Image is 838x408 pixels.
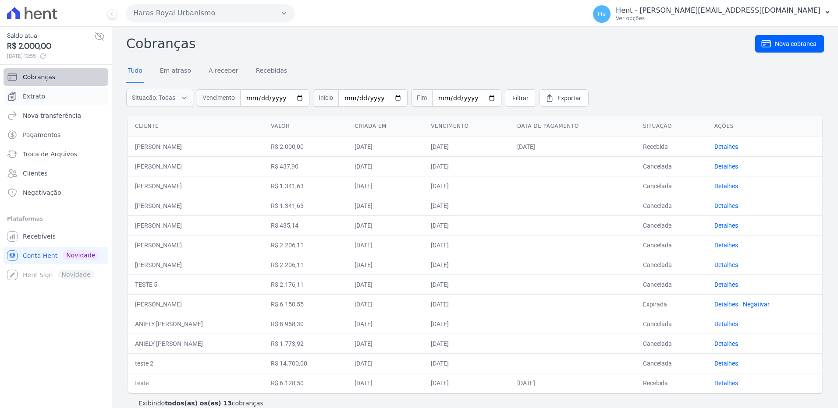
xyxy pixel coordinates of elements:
td: [PERSON_NAME] [128,137,264,156]
a: Detalhes [714,320,738,327]
td: R$ 6.128,50 [264,373,348,393]
span: Troca de Arquivos [23,150,77,158]
a: Nova transferência [4,107,108,124]
a: Negativar [743,301,770,308]
th: Criada em [348,116,424,137]
td: [DATE] [424,215,510,235]
td: R$ 8.958,30 [264,314,348,334]
a: Detalhes [714,222,738,229]
span: Saldo atual [7,31,94,40]
th: Vencimento [424,116,510,137]
a: Detalhes [714,261,738,268]
th: Situação [636,116,707,137]
a: Negativação [4,184,108,201]
th: Cliente [128,116,264,137]
a: Detalhes [714,242,738,249]
a: Recebíveis [4,228,108,245]
span: Recebíveis [23,232,56,241]
td: Cancelada [636,176,707,196]
b: todos(as) os(as) 13 [165,400,232,407]
span: Hv [598,11,606,17]
a: Detalhes [714,163,738,170]
a: Detalhes [714,340,738,347]
td: [DATE] [348,196,424,215]
td: [DATE] [424,156,510,176]
td: [DATE] [510,373,636,393]
td: Expirada [636,294,707,314]
p: Exibindo cobranças [138,399,263,408]
a: Pagamentos [4,126,108,144]
td: Cancelada [636,156,707,176]
td: Cancelada [636,274,707,294]
a: Recebidas [254,60,289,83]
td: [PERSON_NAME] [128,255,264,274]
td: [DATE] [348,294,424,314]
td: R$ 1.773,92 [264,334,348,353]
td: Cancelada [636,215,707,235]
td: Cancelada [636,196,707,215]
a: Em atraso [158,60,193,83]
td: Recebida [636,373,707,393]
a: Conta Hent Novidade [4,247,108,264]
td: [DATE] [510,137,636,156]
a: Detalhes [714,301,738,308]
td: [DATE] [424,334,510,353]
a: Detalhes [714,360,738,367]
td: [DATE] [348,156,424,176]
span: Fim [411,89,432,107]
td: [DATE] [348,215,424,235]
td: [DATE] [424,255,510,274]
td: [PERSON_NAME] [128,176,264,196]
td: R$ 6.150,55 [264,294,348,314]
td: R$ 2.176,11 [264,274,348,294]
td: [DATE] [424,176,510,196]
a: Detalhes [714,183,738,190]
a: Exportar [540,89,589,107]
span: [DATE] 13:55 [7,52,94,60]
span: Início [313,89,338,107]
td: ANIELY [PERSON_NAME] [128,334,264,353]
td: teste [128,373,264,393]
th: Valor [264,116,348,137]
td: Cancelada [636,255,707,274]
a: Detalhes [714,143,738,150]
a: Extrato [4,88,108,105]
td: [DATE] [424,294,510,314]
span: Cobranças [23,73,55,81]
span: Novidade [63,250,99,260]
a: Nova cobrança [755,35,824,53]
button: Situação: Todas [126,89,193,106]
td: [DATE] [348,314,424,334]
td: [DATE] [348,137,424,156]
td: [DATE] [424,314,510,334]
a: Tudo [126,60,144,83]
td: R$ 2.000,00 [264,137,348,156]
p: Hent - [PERSON_NAME][EMAIL_ADDRESS][DOMAIN_NAME] [616,6,820,15]
td: [DATE] [348,334,424,353]
td: R$ 14.700,00 [264,353,348,373]
span: R$ 2.000,00 [7,40,94,52]
td: Cancelada [636,235,707,255]
td: teste 2 [128,353,264,373]
nav: Sidebar [7,68,105,284]
span: Nova transferência [23,111,81,120]
button: Haras Royal Urbanismo [126,4,295,22]
span: Nova cobrança [775,39,817,48]
a: Filtrar [505,89,536,107]
td: [DATE] [348,255,424,274]
span: Negativação [23,188,61,197]
span: Extrato [23,92,45,101]
a: Cobranças [4,68,108,86]
a: Detalhes [714,380,738,387]
span: Situação: Todas [132,93,175,102]
td: [DATE] [348,235,424,255]
td: Cancelada [636,353,707,373]
a: Detalhes [714,281,738,288]
td: R$ 1.341,63 [264,196,348,215]
td: R$ 2.206,11 [264,235,348,255]
td: [DATE] [424,353,510,373]
th: Data de pagamento [510,116,636,137]
td: [DATE] [424,235,510,255]
a: Troca de Arquivos [4,145,108,163]
td: Cancelada [636,314,707,334]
